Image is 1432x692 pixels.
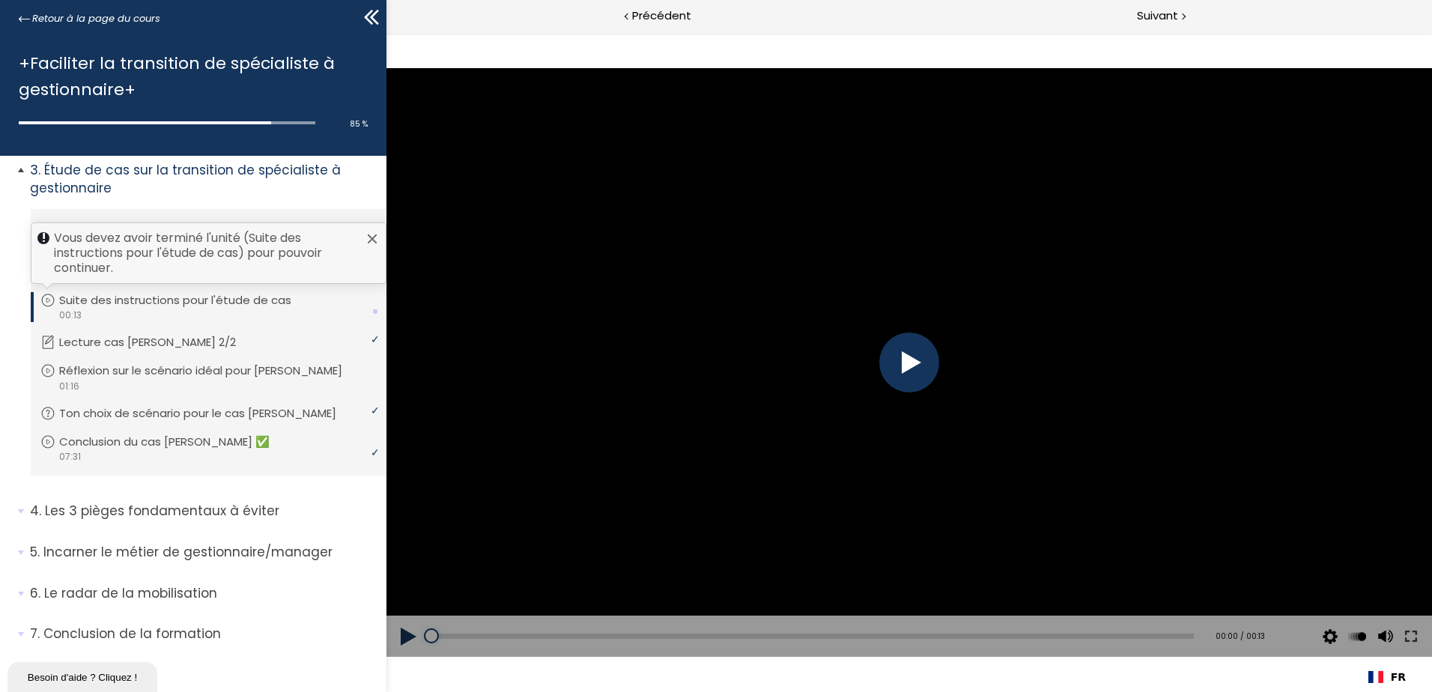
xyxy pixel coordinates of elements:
p: Suite des instructions pour l'étude de cas [59,292,314,309]
div: Vous devez avoir terminé l'unité (Suite des instructions pour l'étude de cas) pour pouvoir contin... [31,222,386,284]
div: Language Switcher [1357,662,1417,692]
button: Volume [986,583,1009,625]
span: 6. [30,584,40,603]
span: 5. [30,543,40,562]
p: Incarner le métier de gestionnaire/manager [30,543,375,562]
p: Les 3 pièges fondamentaux à éviter [30,502,375,520]
h1: +Faciliter la transition de spécialiste à gestionnaire+ [19,50,360,103]
iframe: chat widget [7,659,160,692]
p: Conclusion de la formation [30,625,375,643]
div: 00:00 / 00:13 [821,597,879,610]
span: 4. [30,502,41,520]
button: Video quality [932,583,955,625]
div: Modifier la vitesse de lecture [957,583,984,625]
span: 3. [30,161,40,180]
span: 7. [30,625,40,643]
img: Français flag [1368,671,1383,683]
p: Le radar de la mobilisation [30,584,375,603]
span: Retour à la page du cours [32,10,160,27]
a: FR [1368,671,1406,683]
button: Play back rate [959,583,982,625]
span: Précédent [632,7,691,25]
div: Language selected: Français [1357,662,1417,692]
a: Retour à la page du cours [19,10,160,27]
p: Instructions pour l'étude de cas 📚 [59,221,276,237]
span: 00:13 [58,309,82,322]
span: Suivant [1137,7,1178,25]
p: Étude de cas sur la transition de spécialiste à gestionnaire [30,161,375,198]
span: 85 % [350,118,368,130]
